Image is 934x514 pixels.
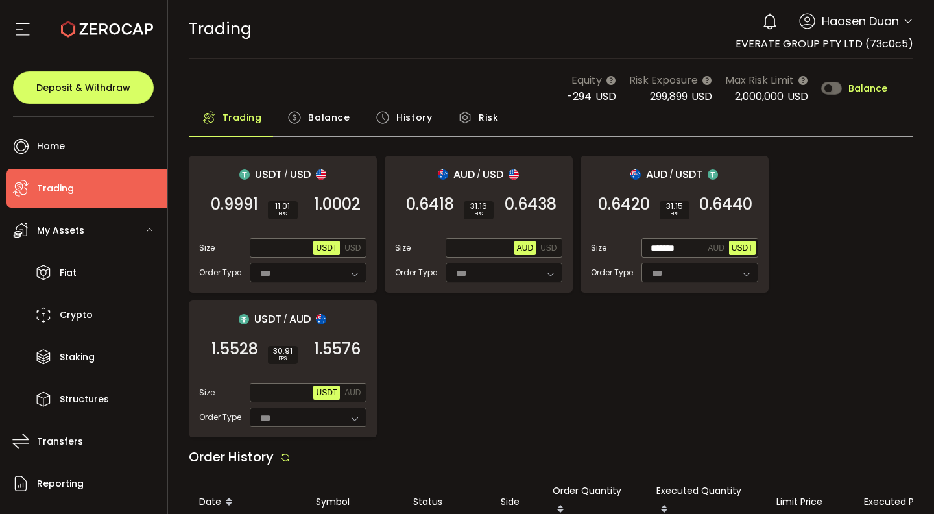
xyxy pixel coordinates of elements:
[538,241,559,255] button: USD
[406,198,454,211] span: 0.6418
[780,374,934,514] iframe: Chat Widget
[342,385,363,400] button: AUD
[211,198,258,211] span: 0.9991
[36,83,130,92] span: Deposit & Withdraw
[591,267,633,278] span: Order Type
[675,166,702,182] span: USDT
[477,169,481,180] em: /
[60,348,95,367] span: Staking
[646,166,667,182] span: AUD
[725,72,794,88] span: Max Risk Limit
[273,210,293,218] i: BPS
[479,104,498,130] span: Risk
[735,89,784,104] span: 2,000,000
[313,385,340,400] button: USDT
[438,169,448,180] img: aud_portfolio.svg
[483,166,503,182] span: USD
[729,241,756,255] button: USDT
[222,104,262,130] span: Trading
[273,202,293,210] span: 11.01
[705,241,726,255] button: AUD
[284,169,288,180] em: /
[591,242,606,254] span: Size
[239,169,250,180] img: usdt_portfolio.svg
[395,242,411,254] span: Size
[699,198,752,211] span: 0.6440
[787,89,808,104] span: USD
[567,89,592,104] span: -294
[199,242,215,254] span: Size
[469,202,488,210] span: 31.16
[37,137,65,156] span: Home
[60,390,109,409] span: Structures
[189,18,252,40] span: Trading
[239,314,249,324] img: usdt_portfolio.svg
[13,71,154,104] button: Deposit & Withdraw
[514,241,536,255] button: AUD
[766,495,854,509] div: Limit Price
[37,432,83,451] span: Transfers
[453,166,475,182] span: AUD
[708,169,718,180] img: usdt_portfolio.svg
[199,387,215,398] span: Size
[540,243,557,252] span: USD
[199,411,241,423] span: Order Type
[189,491,305,513] div: Date
[736,36,913,51] span: EVERATE GROUP PTY LTD (73c0c5)
[630,169,641,180] img: aud_portfolio.svg
[37,221,84,240] span: My Assets
[732,243,753,252] span: USDT
[848,84,887,93] span: Balance
[505,198,557,211] span: 0.6438
[822,12,899,30] span: Haosen Duan
[60,263,77,282] span: Fiat
[396,104,432,130] span: History
[316,243,337,252] span: USDT
[255,166,282,182] span: USDT
[403,495,490,509] div: Status
[571,72,602,88] span: Equity
[665,202,684,210] span: 31.15
[305,495,403,509] div: Symbol
[37,179,74,198] span: Trading
[517,243,533,252] span: AUD
[314,343,361,356] span: 1.5576
[254,311,281,327] span: USDT
[708,243,724,252] span: AUD
[273,347,293,355] span: 30.91
[665,210,684,218] i: BPS
[691,89,712,104] span: USD
[344,243,361,252] span: USD
[344,388,361,397] span: AUD
[37,474,84,493] span: Reporting
[316,169,326,180] img: usd_portfolio.svg
[211,343,258,356] span: 1.5528
[290,166,311,182] span: USD
[316,388,337,397] span: USDT
[469,210,488,218] i: BPS
[283,313,287,325] em: /
[490,495,542,509] div: Side
[395,267,437,278] span: Order Type
[650,89,688,104] span: 299,899
[308,104,350,130] span: Balance
[60,306,93,324] span: Crypto
[189,448,274,466] span: Order History
[598,198,650,211] span: 0.6420
[342,241,363,255] button: USD
[199,267,241,278] span: Order Type
[273,355,293,363] i: BPS
[314,198,361,211] span: 1.0002
[509,169,519,180] img: usd_portfolio.svg
[595,89,616,104] span: USD
[316,314,326,324] img: aud_portfolio.svg
[313,241,340,255] button: USDT
[629,72,698,88] span: Risk Exposure
[669,169,673,180] em: /
[289,311,311,327] span: AUD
